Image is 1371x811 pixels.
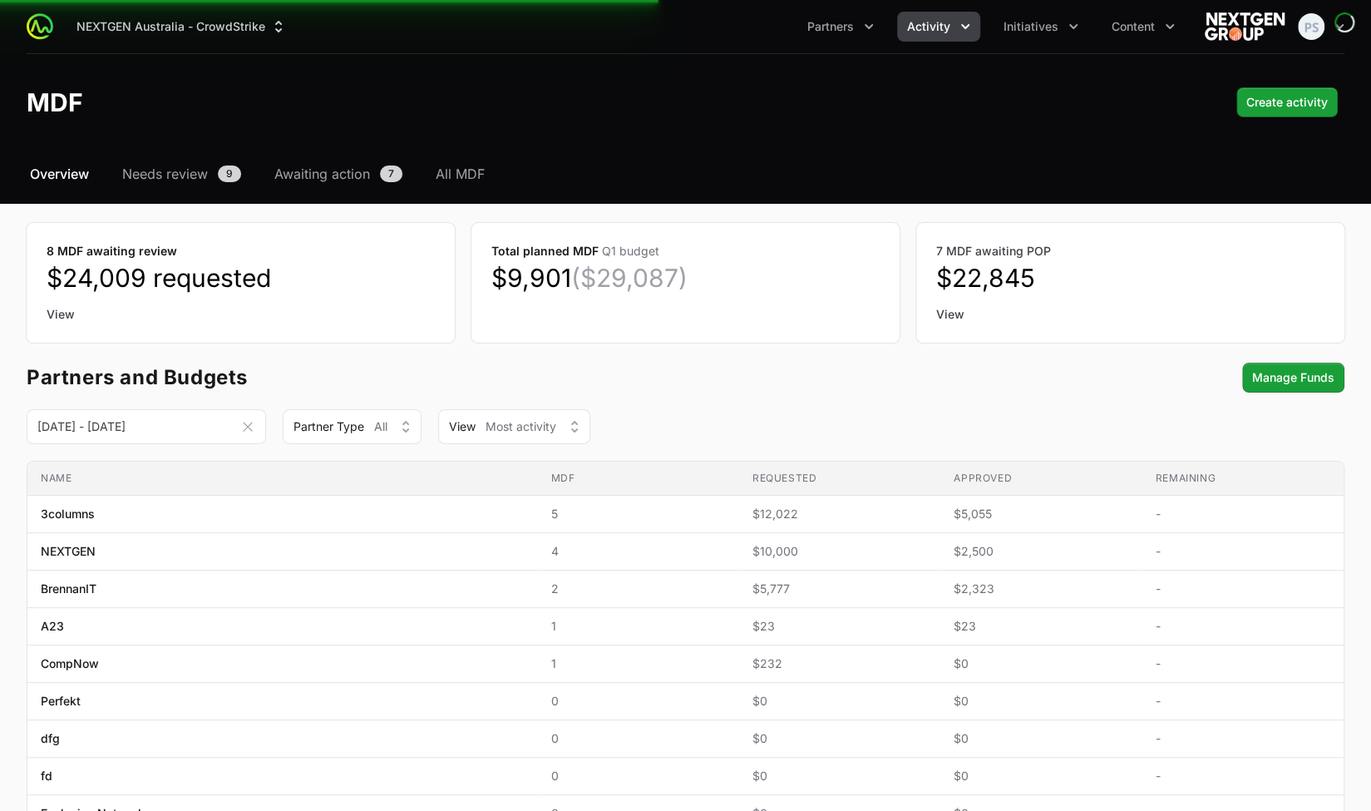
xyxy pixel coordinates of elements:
[551,618,726,635] span: 1
[1252,368,1334,388] span: Manage Funds
[602,244,659,258] span: Q1 budget
[491,263,880,293] dd: $9,901
[27,87,83,117] h1: MDF
[551,768,726,784] span: 0
[954,693,1128,710] span: $0
[936,243,1324,260] dt: 7 MDF awaiting POP
[27,164,1344,184] nav: MDF navigation
[436,164,485,184] span: All MDF
[752,543,927,560] span: $10,000
[954,730,1128,747] span: $0
[954,543,1128,560] span: $2,500
[293,418,364,435] span: Partner Type
[551,506,726,522] span: 5
[119,164,244,184] a: Needs review9
[1102,12,1185,42] button: Content
[27,462,538,496] th: Name
[752,506,927,522] span: $12,022
[797,12,884,42] button: Partners
[1156,618,1330,635] span: -
[1156,506,1330,522] span: -
[1156,655,1330,672] span: -
[374,418,387,435] span: All
[41,730,60,747] span: dfg
[47,263,435,293] dd: $24,009 requested
[551,730,726,747] span: 0
[491,243,880,260] dt: Total planned MDF
[41,506,95,522] span: 3columns
[67,12,297,42] div: Supplier switch menu
[571,263,688,293] span: ($29,087)
[752,768,927,784] span: $0
[41,693,81,710] span: Perfekt
[449,418,476,435] span: View
[438,409,590,444] div: View Type filter
[41,655,99,672] span: CompNow
[897,12,980,42] div: Activity menu
[1156,581,1330,597] span: -
[218,166,241,182] span: 9
[954,768,1128,784] span: $0
[27,13,53,40] img: ActivitySource
[41,543,96,560] span: NEXTGEN
[897,12,980,42] button: Activity
[994,12,1088,42] div: Initiatives menu
[41,581,96,597] span: BrennanIT
[752,693,927,710] span: $0
[271,164,406,184] a: Awaiting action7
[27,409,1344,444] section: MDF overview filters
[41,768,52,784] span: fd
[752,655,927,672] span: $232
[797,12,884,42] div: Partners menu
[27,164,92,184] a: Overview
[67,12,297,42] button: NEXTGEN Australia - CrowdStrike
[752,730,927,747] span: $0
[551,655,726,672] span: 1
[1242,363,1344,393] button: Manage Funds
[1246,92,1328,112] span: Create activity
[47,306,435,323] a: View
[752,581,927,597] span: $5,777
[551,581,726,597] span: 2
[1242,363,1344,393] div: Secondary actions
[752,618,927,635] span: $23
[1142,462,1344,496] th: Remaining
[936,306,1324,323] a: View
[53,12,1185,42] div: Main navigation
[283,409,422,444] button: Partner TypeAll
[27,409,266,444] input: DD MMM YYYY - DD MMM YYYY
[940,462,1142,496] th: Approved
[1156,730,1330,747] span: -
[486,418,556,435] span: Most activity
[954,618,1128,635] span: $23
[538,462,739,496] th: MDF
[283,409,422,444] div: Partner Type filter
[1205,10,1285,43] img: NEXTGEN Australia
[551,693,726,710] span: 0
[30,164,89,184] span: Overview
[1004,18,1058,35] span: Initiatives
[1102,12,1185,42] div: Content menu
[739,462,940,496] th: Requested
[274,164,370,184] span: Awaiting action
[438,409,590,444] button: ViewMost activity
[432,164,488,184] a: All MDF
[1156,693,1330,710] span: -
[27,416,266,438] div: Date range picker
[1112,18,1155,35] span: Content
[551,543,726,560] span: 4
[936,263,1324,293] dd: $22,845
[907,18,950,35] span: Activity
[41,618,64,635] span: A23
[1156,543,1330,560] span: -
[807,18,854,35] span: Partners
[954,655,1128,672] span: $0
[47,243,435,260] dt: 8 MDF awaiting review
[994,12,1088,42] button: Initiatives
[954,581,1128,597] span: $2,323
[1236,87,1338,117] div: Primary actions
[380,166,402,182] span: 7
[954,506,1128,522] span: $5,055
[27,368,248,388] h3: Partners and Budgets
[1156,768,1330,784] span: -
